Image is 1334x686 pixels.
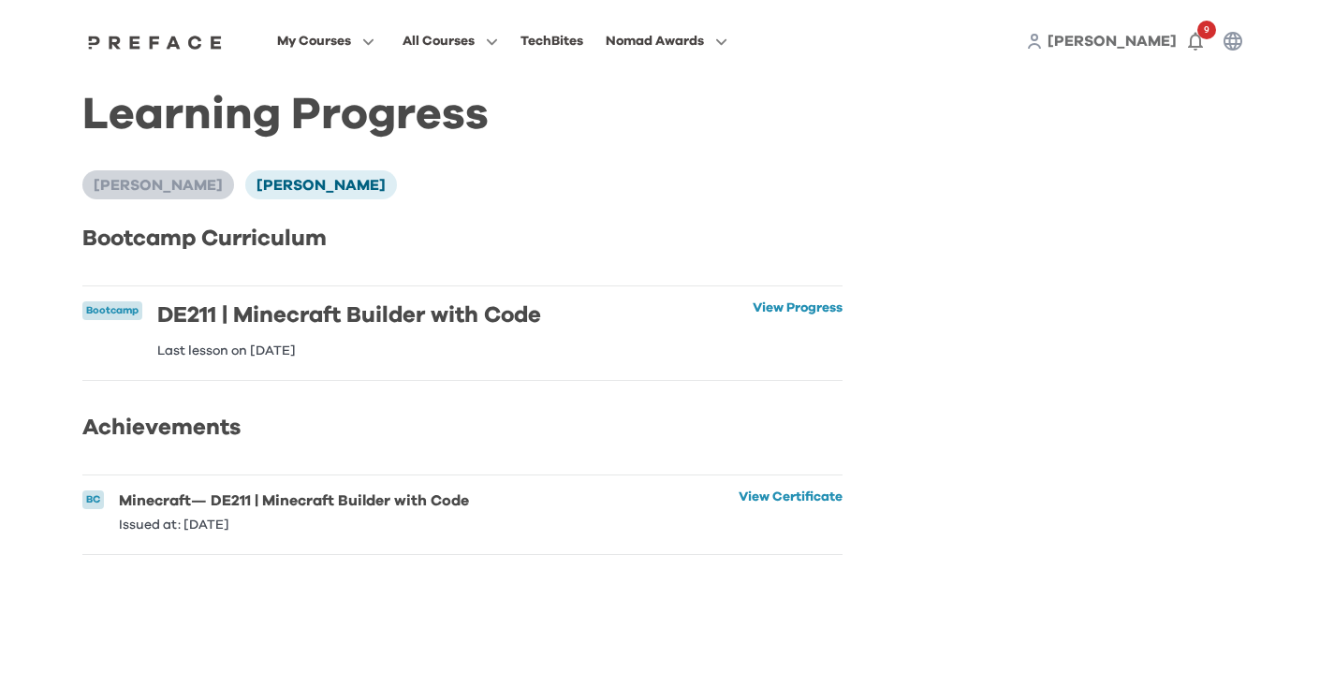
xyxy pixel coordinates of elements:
h6: DE211 | Minecraft Builder with Code [157,301,541,329]
span: [PERSON_NAME] [257,178,386,193]
span: [PERSON_NAME] [94,178,223,193]
a: Preface Logo [83,34,227,49]
span: All Courses [403,30,475,52]
a: View Progress [753,301,843,358]
p: Bootcamp [86,303,139,319]
button: 9 [1177,22,1214,60]
a: [PERSON_NAME] [1048,30,1177,52]
h1: Learning Progress [82,105,843,125]
button: My Courses [271,29,380,53]
h2: Achievements [82,411,843,445]
img: Preface Logo [83,35,227,50]
button: Nomad Awards [600,29,733,53]
p: BC [86,492,100,508]
span: [PERSON_NAME] [1048,34,1177,49]
span: 9 [1197,21,1216,39]
div: TechBites [520,30,583,52]
p: Last lesson on [DATE] [157,344,541,358]
p: Issued at: [DATE] [119,518,469,532]
h6: Minecraft — DE211 | Minecraft Builder with Code [119,490,469,511]
a: View Certificate [739,490,843,532]
span: My Courses [277,30,351,52]
h2: Bootcamp Curriculum [82,222,843,255]
span: Nomad Awards [606,30,704,52]
button: All Courses [397,29,504,53]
